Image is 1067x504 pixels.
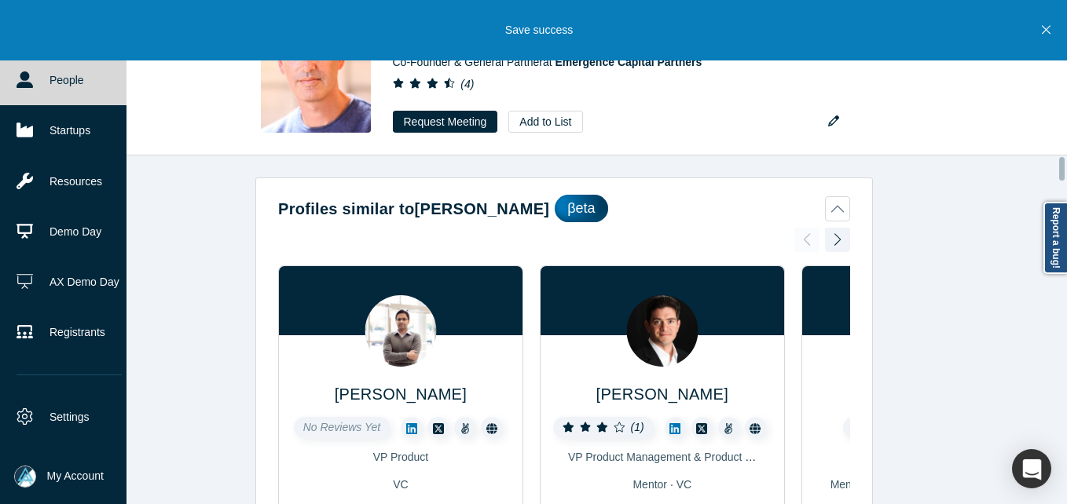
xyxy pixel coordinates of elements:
span: Co-Founder & General Partner at [393,56,702,68]
i: ( 4 ) [460,78,474,90]
div: βeta [555,195,607,222]
button: Add to List [508,111,582,133]
span: My Account [47,468,104,484]
button: Request Meeting [393,111,498,133]
p: Save success [505,22,573,38]
a: Emergence Capital Partners [555,56,702,68]
div: VC [290,477,511,493]
a: Report a bug! [1043,202,1067,274]
div: Mentor · VC [552,477,773,493]
a: [PERSON_NAME] [596,385,728,403]
img: Jason Green's Profile Image [261,23,371,133]
span: VP Product Management & Product Marketing [568,451,794,463]
img: Guru Chahal's Profile Image [365,295,436,367]
a: [PERSON_NAME] [335,385,467,403]
span: No Reviews Yet [303,421,381,433]
button: My Account [14,466,104,488]
h2: Profiles similar to [PERSON_NAME] [278,197,549,221]
i: ( 1 ) [631,421,644,433]
img: Edgard Capdevielle's Profile Image [626,295,698,367]
button: Profiles similar to[PERSON_NAME]βeta [278,195,850,222]
span: VP Product [373,451,429,463]
img: Mia Scott's Account [14,466,36,488]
